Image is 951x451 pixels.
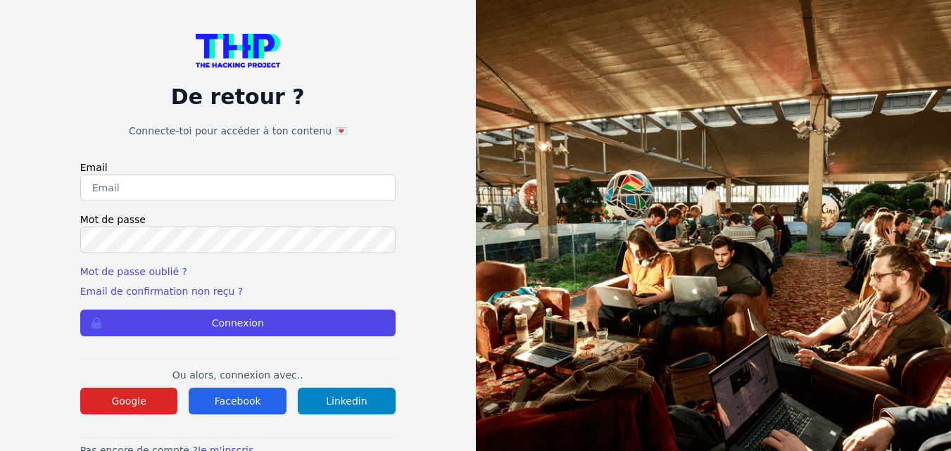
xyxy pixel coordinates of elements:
[80,388,178,414] button: Google
[196,34,280,68] img: logo
[80,310,396,336] button: Connexion
[80,160,396,174] label: Email
[80,84,396,110] p: De retour ?
[189,388,286,414] button: Facebook
[80,174,396,201] input: Email
[80,124,396,138] h1: Connecte-toi pour accéder à ton contenu 💌
[80,368,396,382] p: Ou alors, connexion avec..
[80,212,396,227] label: Mot de passe
[298,388,396,414] button: Linkedin
[80,286,243,297] a: Email de confirmation non reçu ?
[80,266,187,277] a: Mot de passe oublié ?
